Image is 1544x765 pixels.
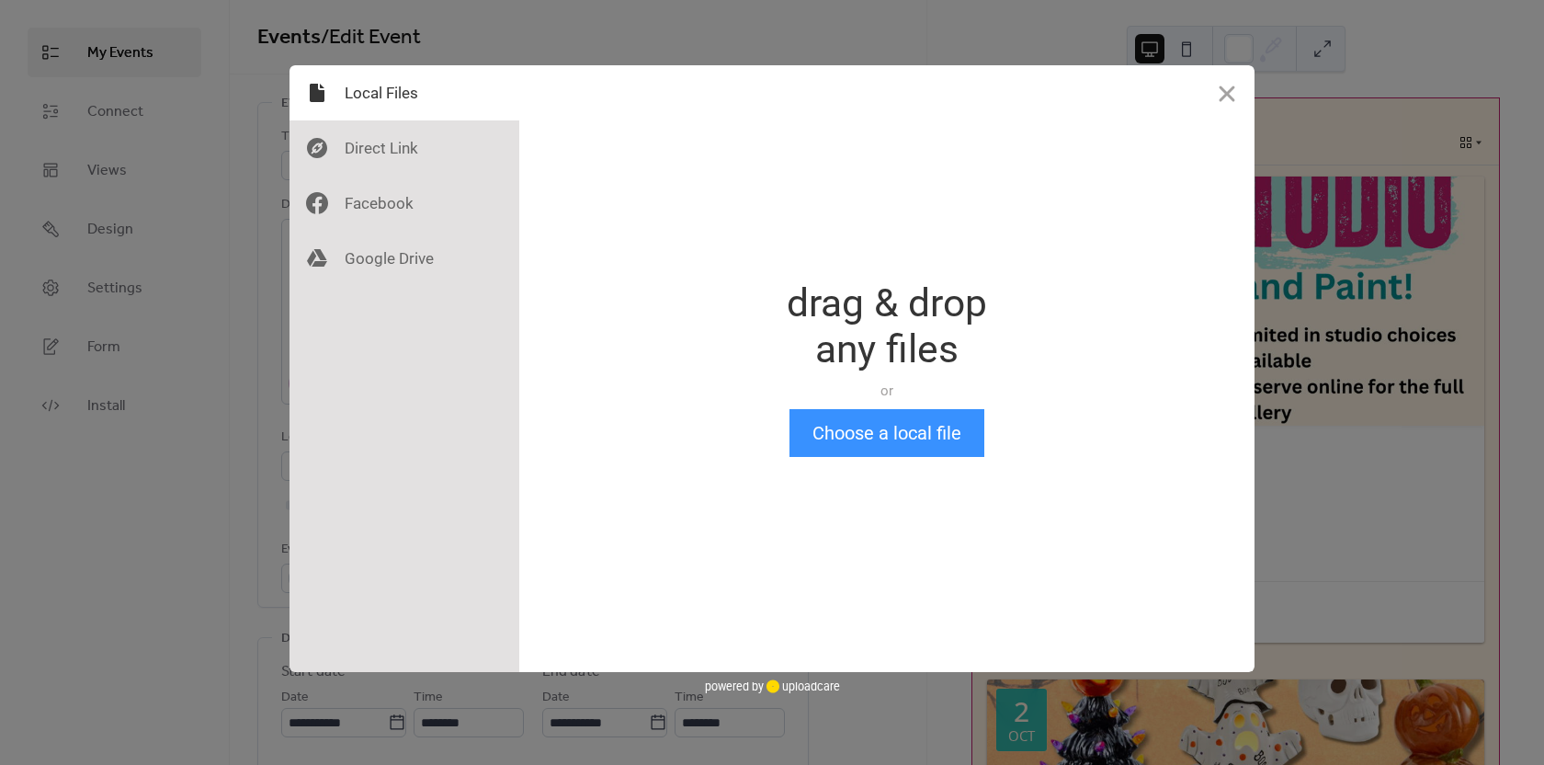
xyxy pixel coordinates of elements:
div: drag & drop any files [787,280,987,372]
div: Facebook [289,176,519,231]
button: Choose a local file [789,409,984,457]
div: Local Files [289,65,519,120]
div: or [787,382,987,400]
div: Direct Link [289,120,519,176]
div: powered by [705,672,840,700]
a: uploadcare [764,679,840,693]
div: Google Drive [289,231,519,286]
button: Close [1199,65,1254,120]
